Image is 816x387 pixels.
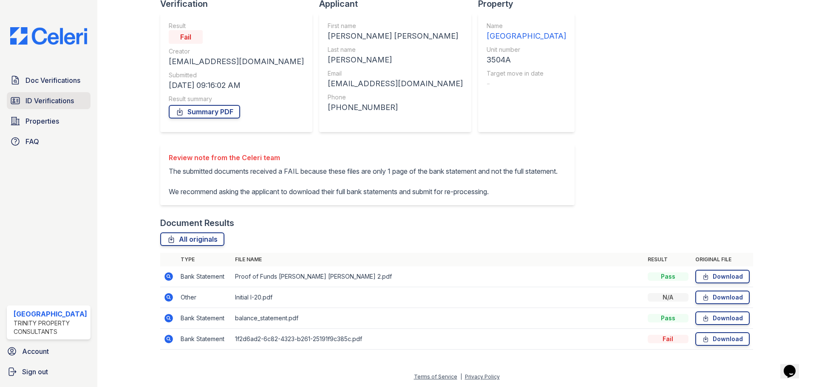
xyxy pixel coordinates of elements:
[169,56,304,68] div: [EMAIL_ADDRESS][DOMAIN_NAME]
[14,319,87,336] div: Trinity Property Consultants
[487,30,566,42] div: [GEOGRAPHIC_DATA]
[3,363,94,380] a: Sign out
[160,232,224,246] a: All originals
[169,22,304,30] div: Result
[328,102,463,113] div: [PHONE_NUMBER]
[232,253,644,266] th: File name
[169,30,203,44] div: Fail
[169,105,240,119] a: Summary PDF
[177,308,232,329] td: Bank Statement
[328,54,463,66] div: [PERSON_NAME]
[169,95,304,103] div: Result summary
[232,329,644,350] td: 1f2d6ad2-6c82-4323-b261-25191f9c385c.pdf
[487,69,566,78] div: Target move in date
[414,373,457,380] a: Terms of Service
[25,136,39,147] span: FAQ
[648,293,688,302] div: N/A
[169,166,558,197] p: The submitted documents received a FAIL because these files are only 1 page of the bank statement...
[177,329,232,350] td: Bank Statement
[232,308,644,329] td: balance_statement.pdf
[695,311,750,325] a: Download
[22,367,48,377] span: Sign out
[644,253,692,266] th: Result
[487,22,566,42] a: Name [GEOGRAPHIC_DATA]
[25,116,59,126] span: Properties
[487,22,566,30] div: Name
[695,270,750,283] a: Download
[7,72,91,89] a: Doc Verifications
[328,93,463,102] div: Phone
[7,92,91,109] a: ID Verifications
[177,266,232,287] td: Bank Statement
[487,54,566,66] div: 3504A
[25,96,74,106] span: ID Verifications
[7,113,91,130] a: Properties
[7,133,91,150] a: FAQ
[648,314,688,322] div: Pass
[460,373,462,380] div: |
[3,343,94,360] a: Account
[328,45,463,54] div: Last name
[487,78,566,90] div: -
[3,27,94,45] img: CE_Logo_Blue-a8612792a0a2168367f1c8372b55b34899dd931a85d93a1a3d3e32e68fde9ad4.png
[328,78,463,90] div: [EMAIL_ADDRESS][DOMAIN_NAME]
[328,22,463,30] div: First name
[169,47,304,56] div: Creator
[328,30,463,42] div: [PERSON_NAME] [PERSON_NAME]
[169,71,304,79] div: Submitted
[648,335,688,343] div: Fail
[692,253,753,266] th: Original file
[232,266,644,287] td: Proof of Funds [PERSON_NAME] [PERSON_NAME] 2.pdf
[169,153,558,163] div: Review note from the Celeri team
[328,69,463,78] div: Email
[487,45,566,54] div: Unit number
[695,291,750,304] a: Download
[695,332,750,346] a: Download
[177,253,232,266] th: Type
[465,373,500,380] a: Privacy Policy
[14,309,87,319] div: [GEOGRAPHIC_DATA]
[780,353,807,379] iframe: chat widget
[22,346,49,356] span: Account
[648,272,688,281] div: Pass
[232,287,644,308] td: Initial I-20.pdf
[160,217,234,229] div: Document Results
[177,287,232,308] td: Other
[169,79,304,91] div: [DATE] 09:16:02 AM
[25,75,80,85] span: Doc Verifications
